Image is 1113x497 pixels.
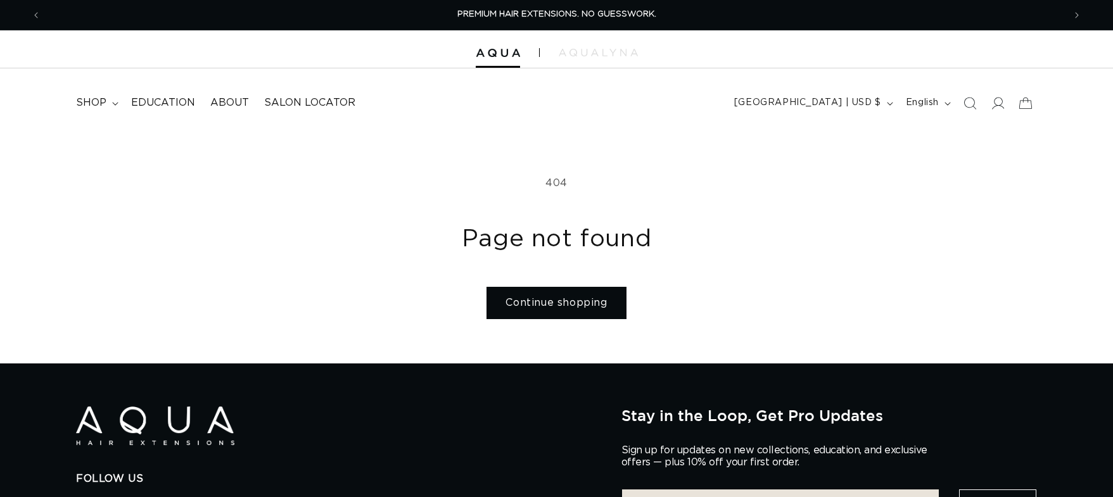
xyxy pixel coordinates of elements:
h2: Follow Us [76,472,602,486]
p: Sign up for updates on new collections, education, and exclusive offers — plus 10% off your first... [621,444,938,469]
button: [GEOGRAPHIC_DATA] | USD $ [727,91,898,115]
span: PREMIUM HAIR EXTENSIONS. NO GUESSWORK. [457,10,656,18]
span: Education [131,96,195,110]
h2: Stay in the Loop, Get Pro Updates [621,406,1037,424]
img: aqualyna.com [559,49,638,56]
span: [GEOGRAPHIC_DATA] | USD $ [734,96,881,110]
h1: Page not found [76,224,1037,255]
span: shop [76,96,106,110]
button: English [898,91,956,115]
img: Aqua Hair Extensions [76,406,234,445]
a: Education [124,89,203,117]
p: 404 [76,174,1037,192]
summary: shop [68,89,124,117]
img: Aqua Hair Extensions [476,49,520,58]
span: English [906,96,939,110]
span: About [210,96,249,110]
a: Continue shopping [487,287,626,319]
a: Salon Locator [257,89,363,117]
span: Salon Locator [264,96,355,110]
button: Previous announcement [22,3,50,27]
summary: Search [956,89,984,117]
button: Next announcement [1063,3,1091,27]
a: About [203,89,257,117]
